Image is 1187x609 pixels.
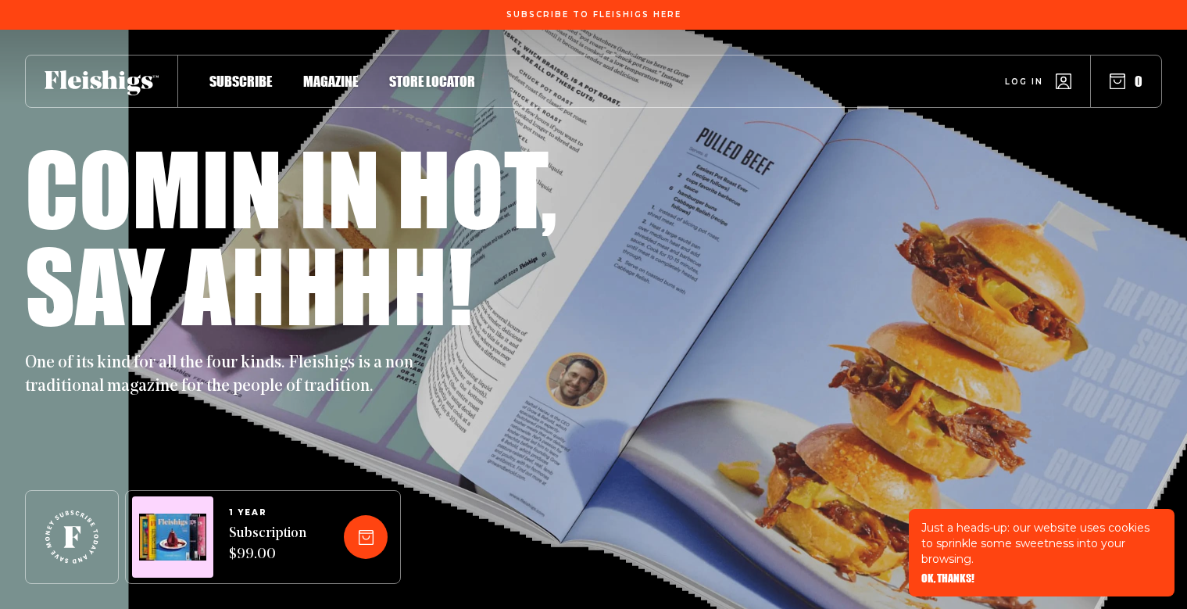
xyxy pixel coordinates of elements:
[229,524,306,566] span: Subscription $99.00
[503,10,685,18] a: Subscribe To Fleishigs Here
[506,10,681,20] span: Subscribe To Fleishigs Here
[921,520,1162,567] p: Just a heads-up: our website uses cookies to sprinkle some sweetness into your browsing.
[229,508,306,518] span: 1 YEAR
[1005,76,1043,88] span: Log in
[25,352,431,399] p: One of its kind for all the four kinds. Fleishigs is a non-traditional magazine for the people of...
[209,70,272,91] a: Subscribe
[389,73,475,90] span: Store locator
[303,73,358,90] span: Magazine
[1110,73,1142,90] button: 0
[921,573,974,584] button: OK, THANKS!
[25,236,473,333] h1: Say ahhhh!
[1005,73,1071,89] a: Log in
[303,70,358,91] a: Magazine
[25,139,557,236] h1: Comin in hot,
[209,73,272,90] span: Subscribe
[139,514,206,561] img: Magazines image
[229,508,306,566] a: 1 YEARSubscription $99.00
[389,70,475,91] a: Store locator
